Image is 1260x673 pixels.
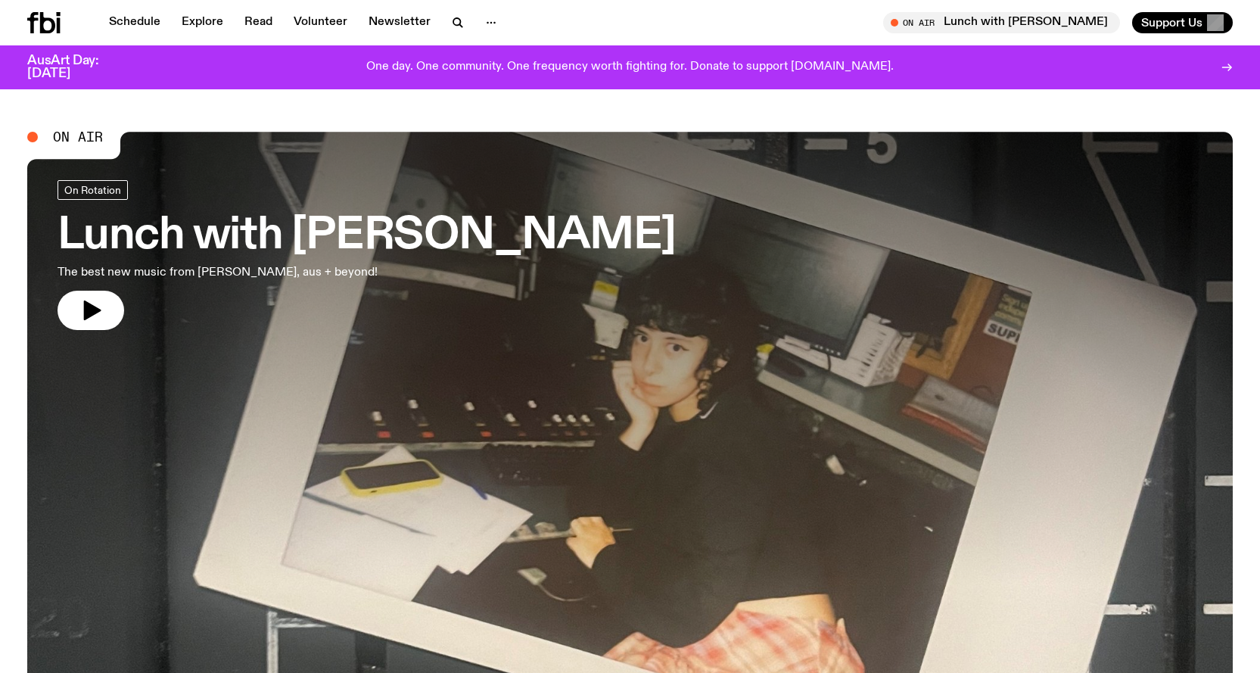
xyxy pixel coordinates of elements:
[173,12,232,33] a: Explore
[58,180,128,200] a: On Rotation
[100,12,170,33] a: Schedule
[58,215,676,257] h3: Lunch with [PERSON_NAME]
[1141,16,1202,30] span: Support Us
[64,184,121,195] span: On Rotation
[58,180,676,330] a: Lunch with [PERSON_NAME]The best new music from [PERSON_NAME], aus + beyond!
[53,130,103,144] span: On Air
[366,61,894,74] p: One day. One community. One frequency worth fighting for. Donate to support [DOMAIN_NAME].
[359,12,440,33] a: Newsletter
[1132,12,1233,33] button: Support Us
[883,12,1120,33] button: On AirLunch with [PERSON_NAME]
[285,12,356,33] a: Volunteer
[58,263,445,282] p: The best new music from [PERSON_NAME], aus + beyond!
[27,55,124,80] h3: AusArt Day: [DATE]
[235,12,282,33] a: Read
